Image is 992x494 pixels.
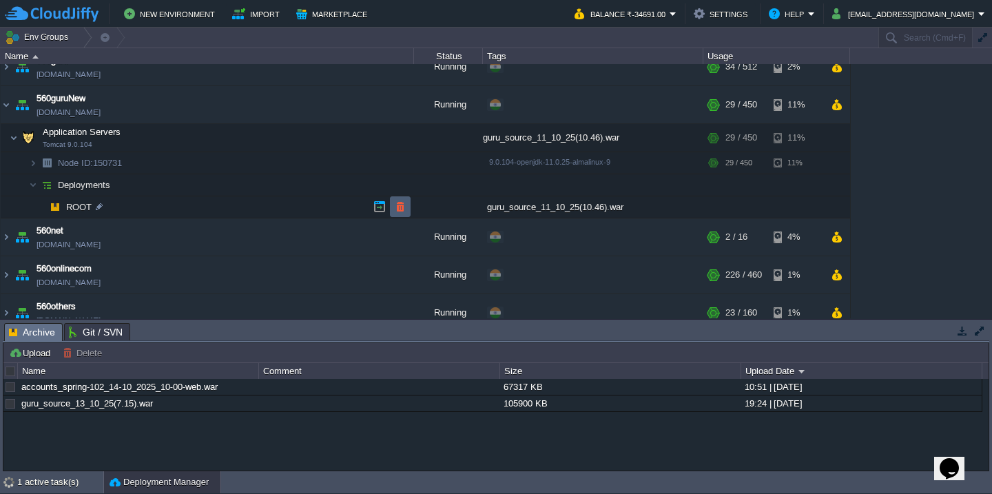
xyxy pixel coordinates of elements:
div: 29 / 450 [725,152,752,174]
div: 29 / 450 [725,86,757,123]
button: Delete [63,347,106,359]
a: 560net [37,224,63,238]
span: 9.0.104-openjdk-11.0.25-almalinux-9 [489,158,610,166]
div: guru_source_11_10_25(10.46).war [483,124,703,152]
a: [DOMAIN_NAME] [37,313,101,327]
div: 11% [774,152,818,174]
a: guru_source_13_10_25(7.15).war [21,398,153,409]
a: 560onlinecom [37,262,92,276]
div: Comment [260,363,499,379]
a: [DOMAIN_NAME] [37,276,101,289]
a: 560others [37,300,76,313]
img: CloudJiffy [5,6,99,23]
button: Env Groups [5,28,73,47]
div: 2% [774,48,818,85]
button: Balance ₹-34691.00 [575,6,670,22]
span: 150731 [56,157,124,169]
div: Running [414,256,483,294]
div: Name [1,48,413,64]
div: 1 active task(s) [17,471,103,493]
div: 2 / 16 [725,218,747,256]
button: Upload [9,347,54,359]
div: 67317 KB [500,379,740,395]
span: Application Servers [41,126,123,138]
div: 11% [774,86,818,123]
span: Git / SVN [69,324,123,340]
img: AMDAwAAAACH5BAEAAAAALAAAAAABAAEAAAICRAEAOw== [12,294,32,331]
div: 1% [774,256,818,294]
a: accounts_spring-102_14-10_2025_10-00-web.war [21,382,218,392]
button: New Environment [124,6,219,22]
button: Import [232,6,284,22]
img: AMDAwAAAACH5BAEAAAAALAAAAAABAAEAAAICRAEAOw== [10,124,18,152]
img: AMDAwAAAACH5BAEAAAAALAAAAAABAAEAAAICRAEAOw== [37,152,56,174]
div: 11% [774,124,818,152]
div: Running [414,218,483,256]
img: AMDAwAAAACH5BAEAAAAALAAAAAABAAEAAAICRAEAOw== [29,174,37,196]
img: AMDAwAAAACH5BAEAAAAALAAAAAABAAEAAAICRAEAOw== [37,196,45,218]
div: 1% [774,294,818,331]
img: AMDAwAAAACH5BAEAAAAALAAAAAABAAEAAAICRAEAOw== [1,86,12,123]
div: Running [414,86,483,123]
button: Settings [694,6,752,22]
img: AMDAwAAAACH5BAEAAAAALAAAAAABAAEAAAICRAEAOw== [12,256,32,294]
button: Help [769,6,808,22]
div: 4% [774,218,818,256]
img: AMDAwAAAACH5BAEAAAAALAAAAAABAAEAAAICRAEAOw== [37,174,56,196]
img: AMDAwAAAACH5BAEAAAAALAAAAAABAAEAAAICRAEAOw== [32,55,39,59]
div: Running [414,48,483,85]
div: Name [19,363,258,379]
button: Marketplace [296,6,371,22]
span: Tomcat 9.0.104 [43,141,92,149]
div: guru_source_11_10_25(10.46).war [483,196,703,218]
img: AMDAwAAAACH5BAEAAAAALAAAAAABAAEAAAICRAEAOw== [45,196,65,218]
img: AMDAwAAAACH5BAEAAAAALAAAAAABAAEAAAICRAEAOw== [1,218,12,256]
img: AMDAwAAAACH5BAEAAAAALAAAAAABAAEAAAICRAEAOw== [1,294,12,331]
a: [DOMAIN_NAME] [37,105,101,119]
div: Upload Date [742,363,982,379]
img: AMDAwAAAACH5BAEAAAAALAAAAAABAAEAAAICRAEAOw== [12,86,32,123]
a: [DOMAIN_NAME] [37,238,101,251]
div: 105900 KB [500,395,740,411]
div: Running [414,294,483,331]
div: 34 / 512 [725,48,757,85]
div: Size [501,363,741,379]
button: Deployment Manager [110,475,209,489]
img: AMDAwAAAACH5BAEAAAAALAAAAAABAAEAAAICRAEAOw== [1,256,12,294]
div: 226 / 460 [725,256,762,294]
div: Tags [484,48,703,64]
span: Archive [9,324,55,341]
a: Application ServersTomcat 9.0.104 [41,127,123,137]
img: AMDAwAAAACH5BAEAAAAALAAAAAABAAEAAAICRAEAOw== [12,218,32,256]
a: ROOT [65,201,94,213]
div: 23 / 160 [725,294,757,331]
img: AMDAwAAAACH5BAEAAAAALAAAAAABAAEAAAICRAEAOw== [1,48,12,85]
div: Usage [704,48,849,64]
button: [EMAIL_ADDRESS][DOMAIN_NAME] [832,6,978,22]
img: AMDAwAAAACH5BAEAAAAALAAAAAABAAEAAAICRAEAOw== [29,152,37,174]
a: 560guruNew [37,92,85,105]
a: [DOMAIN_NAME] [37,68,101,81]
span: Node ID: [58,158,93,168]
div: 10:51 | [DATE] [741,379,981,395]
img: AMDAwAAAACH5BAEAAAAALAAAAAABAAEAAAICRAEAOw== [12,48,32,85]
div: 19:24 | [DATE] [741,395,981,411]
div: Status [415,48,482,64]
div: 29 / 450 [725,124,757,152]
a: Deployments [56,179,112,191]
a: Node ID:150731 [56,157,124,169]
img: AMDAwAAAACH5BAEAAAAALAAAAAABAAEAAAICRAEAOw== [19,124,38,152]
iframe: chat widget [934,439,978,480]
